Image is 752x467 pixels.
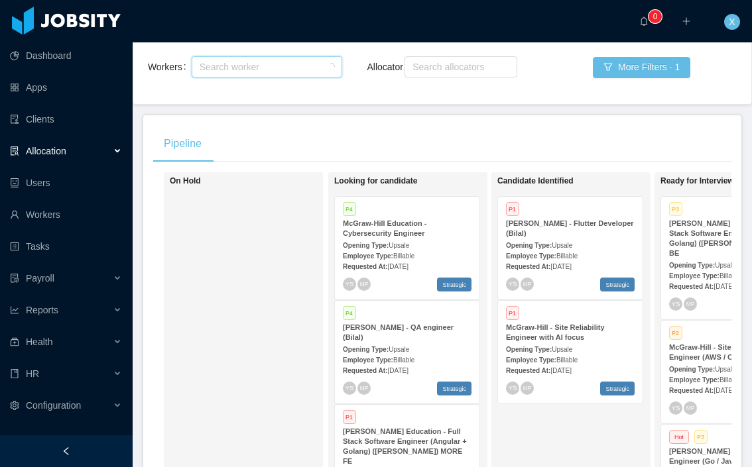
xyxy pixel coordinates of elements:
strong: Employee Type: [669,376,720,384]
span: Allocation [26,146,66,156]
div: Search allocators [412,60,503,74]
a: icon: robotUsers [10,170,122,196]
span: Hot [669,430,689,444]
strong: Opening Type: [506,242,552,249]
span: Upsale [389,346,409,353]
strong: Opening Type: [343,346,389,353]
strong: Employee Type: [506,252,556,260]
strong: McGraw-Hill - Site Reliability Engineer with AI focus [506,323,605,341]
span: MP [523,385,531,391]
span: Upsale [552,346,572,353]
i: icon: medicine-box [10,337,19,346]
span: P3 [669,202,682,216]
sup: 0 [649,10,662,23]
span: Strategic [600,382,635,395]
strong: Requested At: [669,283,714,290]
strong: Requested At: [343,367,387,374]
input: Workers [196,59,203,75]
span: Upsale [715,262,735,269]
i: icon: setting [10,401,19,410]
span: Upsale [552,242,572,249]
span: P1 [506,202,519,216]
span: YS [671,404,680,411]
span: Billable [393,252,414,260]
span: Reports [26,305,58,315]
span: Configuration [26,400,81,411]
strong: Employee Type: [506,356,556,364]
span: Strategic [600,278,635,291]
span: P4 [343,202,356,216]
div: Pipeline [153,125,212,162]
span: P1 [506,306,519,320]
span: Upsale [715,366,735,373]
i: icon: loading [327,63,335,72]
span: P4 [343,306,356,320]
button: icon: filterMore Filters · 1 [593,57,690,78]
label: Allocator [367,62,412,72]
span: YS [345,280,353,287]
a: icon: appstoreApps [10,74,122,101]
strong: Employee Type: [669,272,720,280]
strong: Opening Type: [506,346,552,353]
strong: Opening Type: [669,262,715,269]
span: YS [345,384,353,391]
strong: [PERSON_NAME] - Flutter Developer (Bilal) [506,219,634,237]
span: Payroll [26,273,54,284]
span: YS [508,280,517,287]
span: [DATE] [550,367,571,374]
span: [DATE] [714,283,734,290]
strong: Opening Type: [343,242,389,249]
strong: Opening Type: [669,366,715,373]
a: icon: profileTasks [10,233,122,260]
div: Search worker [200,60,322,74]
span: [DATE] [714,387,734,394]
span: MP [686,301,694,307]
span: [DATE] [387,367,408,374]
a: icon: auditClients [10,106,122,132]
a: icon: pie-chartDashboard [10,42,122,69]
span: P1 [343,410,356,424]
i: icon: plus [682,17,691,26]
span: P2 [669,326,682,340]
i: icon: book [10,369,19,378]
a: icon: userWorkers [10,201,122,228]
span: YS [508,384,517,391]
i: icon: solution [10,146,19,156]
span: P3 [694,430,708,444]
span: Strategic [437,382,471,395]
span: Health [26,337,52,347]
span: Strategic [437,278,471,291]
span: [DATE] [550,263,571,270]
span: MP [686,405,694,411]
strong: [PERSON_NAME] Education - Full Stack Software Engineer (Angular + Golang) ([PERSON_NAME]) MORE FE [343,427,467,465]
strong: Requested At: [506,263,550,270]
strong: McGraw-Hill Education - Cybersecurity Engineer [343,219,427,237]
span: MP [360,385,368,391]
span: Billable [556,252,578,260]
span: Billable [556,356,578,364]
strong: Employee Type: [343,356,393,364]
span: Billable [720,272,741,280]
input: Allocator [408,59,416,75]
strong: Employee Type: [343,252,393,260]
strong: Requested At: [343,263,387,270]
strong: [PERSON_NAME] - QA engineer (Bilal) [343,323,454,341]
span: [DATE] [387,263,408,270]
span: Upsale [389,242,409,249]
h1: Candidate Identified [497,176,683,186]
i: icon: line-chart [10,305,19,315]
span: HR [26,368,39,379]
span: MP [523,281,531,287]
span: MP [360,281,368,287]
strong: Requested At: [669,387,714,394]
h1: On Hold [170,176,355,186]
span: YS [671,300,680,307]
i: icon: bell [639,17,649,26]
span: Billable [393,356,414,364]
i: icon: file-protect [10,274,19,283]
h1: Looking for candidate [334,176,520,186]
strong: Requested At: [506,367,550,374]
label: Workers [148,62,192,72]
span: Billable [720,376,741,384]
span: X [729,14,735,30]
